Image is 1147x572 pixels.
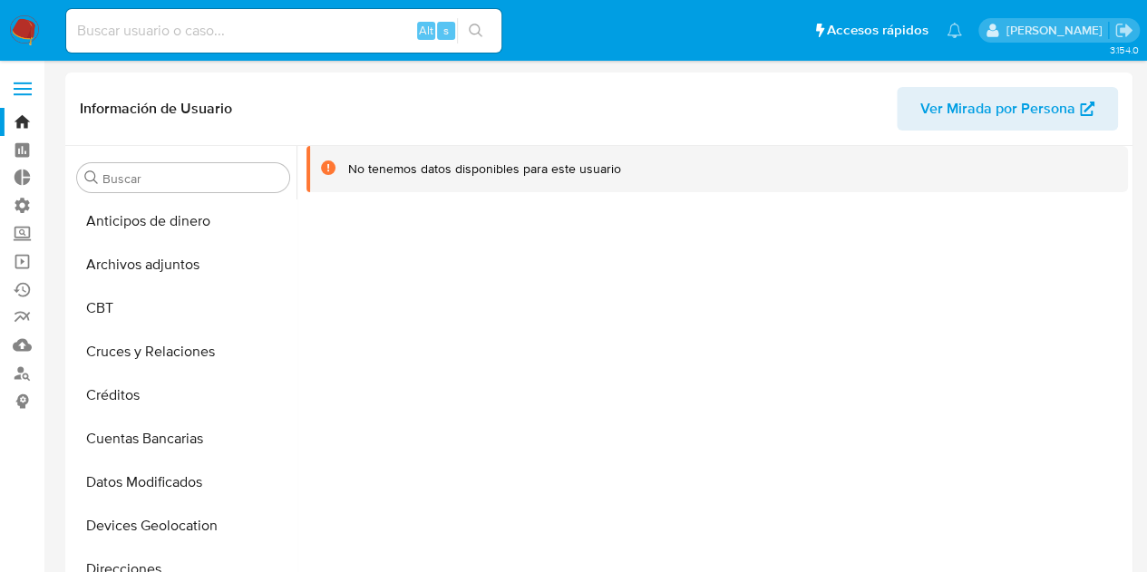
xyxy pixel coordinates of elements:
button: Anticipos de dinero [70,199,296,243]
span: Accesos rápidos [827,21,928,40]
button: CBT [70,286,296,330]
span: Ver Mirada por Persona [920,87,1075,131]
h1: Información de Usuario [80,100,232,118]
a: Notificaciones [947,23,962,38]
a: Salir [1114,21,1133,40]
div: No tenemos datos disponibles para este usuario [348,160,621,178]
button: Cuentas Bancarias [70,417,296,461]
button: Ver Mirada por Persona [897,87,1118,131]
p: deisyesperanza.cardenas@mercadolibre.com.co [1006,22,1108,39]
span: s [443,22,449,39]
button: Cruces y Relaciones [70,330,296,373]
button: search-icon [457,18,494,44]
button: Buscar [84,170,99,185]
button: Créditos [70,373,296,417]
button: Archivos adjuntos [70,243,296,286]
span: Alt [419,22,433,39]
button: Devices Geolocation [70,504,296,548]
input: Buscar [102,170,282,187]
input: Buscar usuario o caso... [66,19,501,43]
button: Datos Modificados [70,461,296,504]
